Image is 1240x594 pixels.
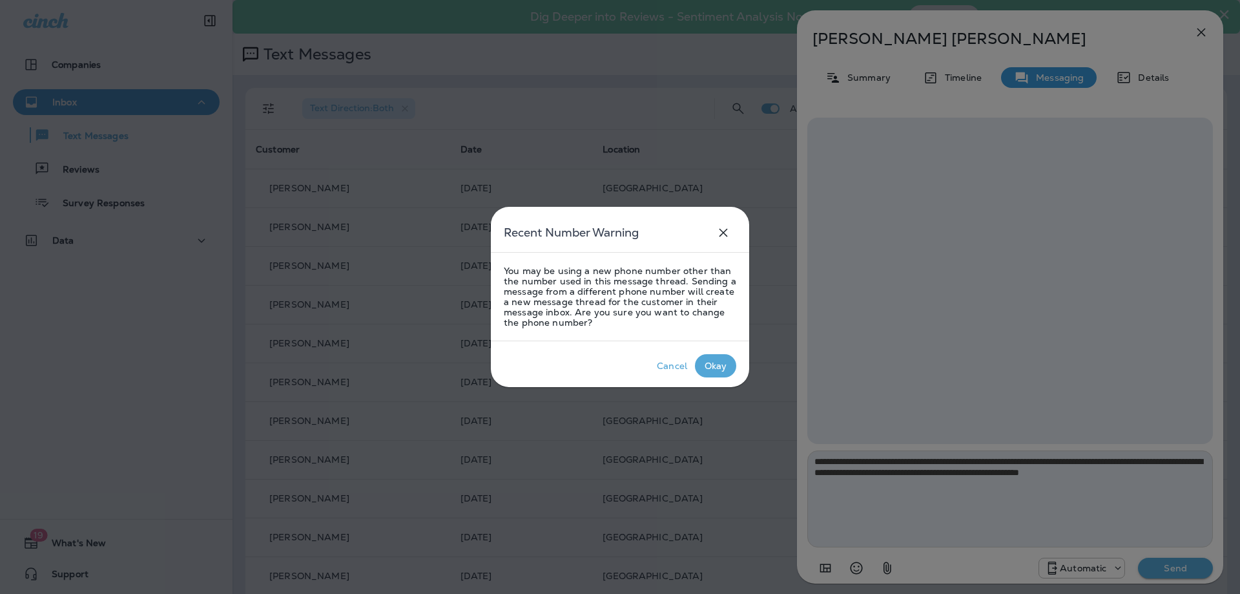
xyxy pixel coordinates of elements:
div: Cancel [657,361,687,371]
button: Cancel [649,354,695,377]
div: Okay [705,361,727,371]
h5: Recent Number Warning [504,222,639,243]
p: You may be using a new phone number other than the number used in this message thread. Sending a ... [504,266,736,328]
button: close [710,220,736,246]
button: Okay [695,354,736,377]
